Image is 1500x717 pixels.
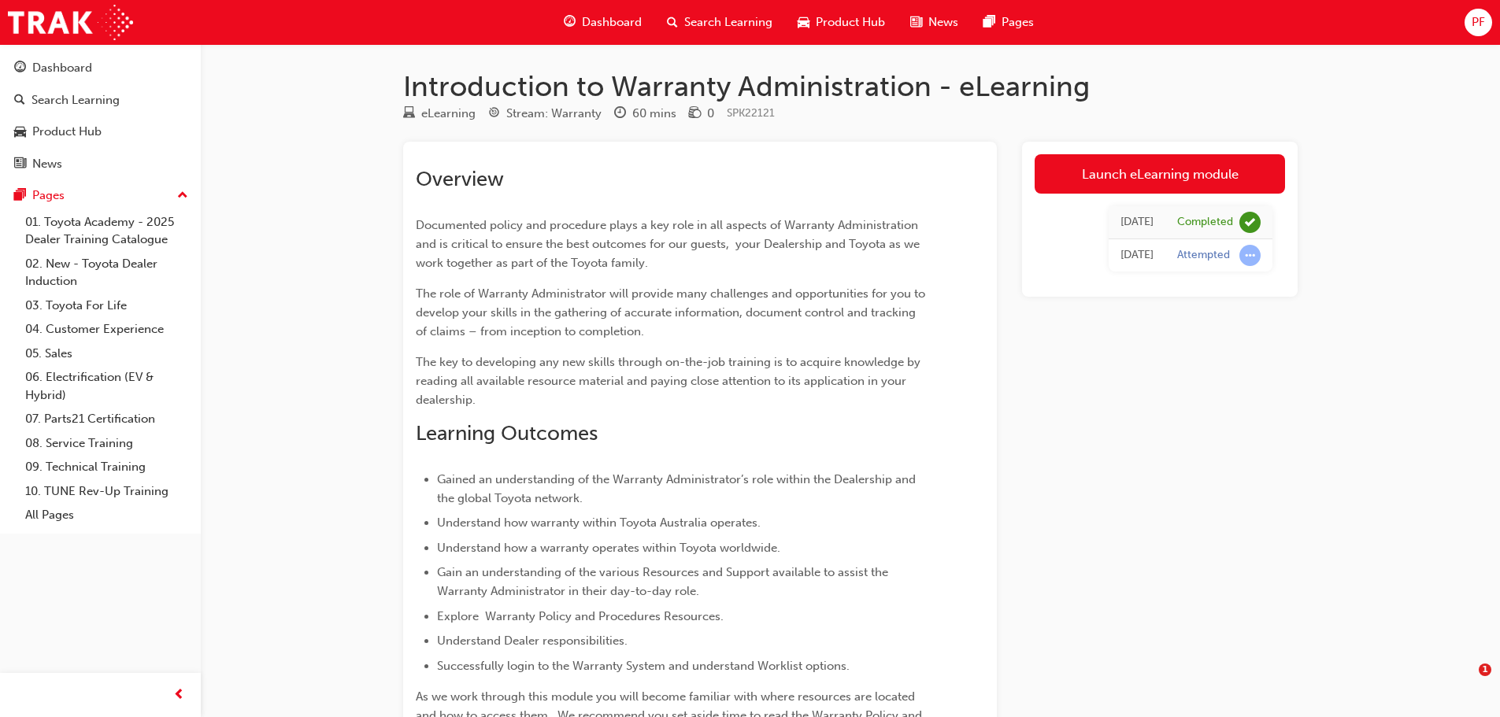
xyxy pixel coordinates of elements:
[416,167,504,191] span: Overview
[488,104,602,124] div: Stream
[437,659,850,673] span: Successfully login to the Warranty System and understand Worklist options.
[19,342,194,366] a: 05. Sales
[1239,245,1261,266] span: learningRecordVerb_ATTEMPT-icon
[19,210,194,252] a: 01. Toyota Academy - 2025 Dealer Training Catalogue
[506,105,602,123] div: Stream: Warranty
[19,455,194,479] a: 09. Technical Training
[785,6,898,39] a: car-iconProduct Hub
[928,13,958,31] span: News
[1446,663,1484,701] iframe: Intercom live chat
[437,472,919,505] span: Gained an understanding of the Warranty Administrator’s role within the Dealership and the global...
[19,431,194,456] a: 08. Service Training
[19,365,194,407] a: 06. Electrification (EV & Hybrid)
[6,150,194,179] a: News
[437,634,628,648] span: Understand Dealer responsibilities.
[1479,663,1491,676] span: 1
[403,69,1298,104] h1: Introduction to Warranty Administration - eLearning
[173,686,185,705] span: prev-icon
[177,186,188,206] span: up-icon
[798,13,809,32] span: car-icon
[19,317,194,342] a: 04. Customer Experience
[614,107,626,121] span: clock-icon
[14,157,26,172] span: news-icon
[6,181,194,210] button: Pages
[6,50,194,181] button: DashboardSearch LearningProduct HubNews
[32,155,62,173] div: News
[1120,213,1154,231] div: Fri Mar 21 2025 15:30:49 GMT+0800 (Australian Western Standard Time)
[8,5,133,40] img: Trak
[437,516,761,530] span: Understand how warranty within Toyota Australia operates.
[403,104,476,124] div: Type
[403,107,415,121] span: learningResourceType_ELEARNING-icon
[437,541,780,555] span: Understand how a warranty operates within Toyota worldwide.
[32,123,102,141] div: Product Hub
[564,13,576,32] span: guage-icon
[14,61,26,76] span: guage-icon
[983,13,995,32] span: pages-icon
[19,479,194,504] a: 10. TUNE Rev-Up Training
[727,106,775,120] span: Learning resource code
[416,218,923,270] span: Documented policy and procedure plays a key role in all aspects of Warranty Administration and is...
[19,294,194,318] a: 03. Toyota For Life
[707,105,714,123] div: 0
[14,189,26,203] span: pages-icon
[1472,13,1485,31] span: PF
[416,355,924,407] span: The key to developing any new skills through on-the-job training is to acquire knowledge by readi...
[971,6,1046,39] a: pages-iconPages
[32,187,65,205] div: Pages
[1177,248,1230,263] div: Attempted
[684,13,772,31] span: Search Learning
[667,13,678,32] span: search-icon
[816,13,885,31] span: Product Hub
[1035,154,1285,194] a: Launch eLearning module
[488,107,500,121] span: target-icon
[31,91,120,109] div: Search Learning
[19,252,194,294] a: 02. New - Toyota Dealer Induction
[614,104,676,124] div: Duration
[437,609,724,623] span: Explore Warranty Policy and Procedures Resources.
[1120,246,1154,264] div: Fri Mar 21 2025 13:45:31 GMT+0800 (Australian Western Standard Time)
[416,286,928,338] span: The role of Warranty Administrator will provide many challenges and opportunities for you to deve...
[1177,215,1233,230] div: Completed
[689,107,701,121] span: money-icon
[421,105,476,123] div: eLearning
[416,421,598,445] span: Learning Outcomes
[551,6,654,39] a: guage-iconDashboard
[19,503,194,527] a: All Pages
[14,125,26,139] span: car-icon
[6,54,194,83] a: Dashboard
[910,13,922,32] span: news-icon
[1002,13,1034,31] span: Pages
[437,565,891,598] span: Gain an understanding of the various Resources and Support available to assist the Warranty Admin...
[14,94,25,108] span: search-icon
[19,407,194,431] a: 07. Parts21 Certification
[6,117,194,146] a: Product Hub
[32,59,92,77] div: Dashboard
[1239,212,1261,233] span: learningRecordVerb_COMPLETE-icon
[1465,9,1492,36] button: PF
[689,104,714,124] div: Price
[6,86,194,115] a: Search Learning
[898,6,971,39] a: news-iconNews
[654,6,785,39] a: search-iconSearch Learning
[582,13,642,31] span: Dashboard
[632,105,676,123] div: 60 mins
